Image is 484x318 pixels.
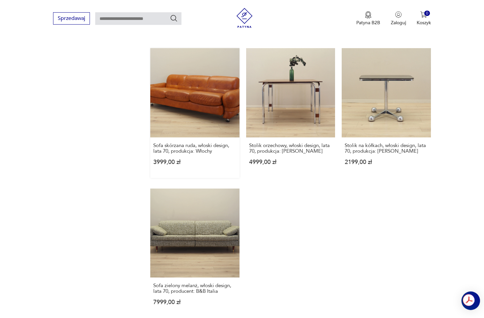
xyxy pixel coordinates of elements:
[153,143,236,154] h3: Sofa skórzana ruda, włoski design, lata 70, produkcja: Włochy
[249,159,332,165] p: 4999,00 zł
[365,11,372,19] img: Ikona medalu
[170,14,178,22] button: Szukaj
[342,48,431,178] a: Stolik na kółkach, włoski design, lata 70, produkcja: AllegriStolik na kółkach, włoski design, la...
[391,11,406,26] button: Zaloguj
[150,48,239,178] a: Sofa skórzana ruda, włoski design, lata 70, produkcja: WłochySofa skórzana ruda, włoski design, l...
[246,48,335,178] a: Stolik orzechowy, włoski design, lata 70, produkcja: WłochyStolik orzechowy, włoski design, lata ...
[417,11,431,26] button: 0Koszyk
[345,159,428,165] p: 2199,00 zł
[53,12,90,25] button: Sprzedawaj
[356,11,380,26] a: Ikona medaluPatyna B2B
[395,11,402,18] img: Ikonka użytkownika
[153,299,236,305] p: 7999,00 zł
[153,159,236,165] p: 3999,00 zł
[150,189,239,318] a: Sofa zielony melanż, włoski design, lata 70, producent: B&B ItaliaSofa zielony melanż, włoski des...
[420,11,427,18] img: Ikona koszyka
[391,20,406,26] p: Zaloguj
[153,283,236,294] h3: Sofa zielony melanż, włoski design, lata 70, producent: B&B Italia
[249,143,332,154] h3: Stolik orzechowy, włoski design, lata 70, produkcja: [PERSON_NAME]
[461,291,480,310] iframe: Smartsupp widget button
[53,17,90,21] a: Sprzedawaj
[424,11,430,16] div: 0
[235,8,254,28] img: Patyna - sklep z meblami i dekoracjami vintage
[345,143,428,154] h3: Stolik na kółkach, włoski design, lata 70, produkcja: [PERSON_NAME]
[356,11,380,26] button: Patyna B2B
[417,20,431,26] p: Koszyk
[356,20,380,26] p: Patyna B2B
